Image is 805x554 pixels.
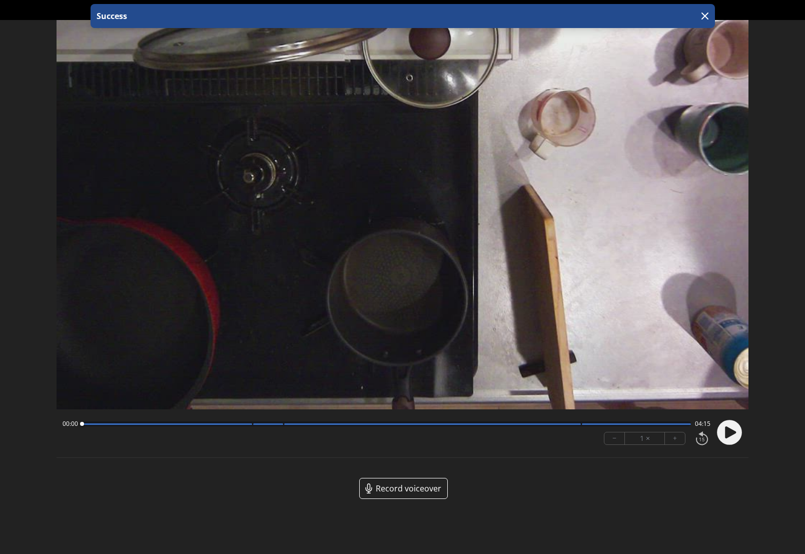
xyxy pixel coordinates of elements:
[695,420,710,428] span: 04:15
[604,432,625,444] button: −
[376,482,441,494] span: Record voiceover
[359,478,448,499] a: Record voiceover
[665,432,685,444] button: +
[625,432,665,444] div: 1 ×
[95,10,127,22] p: Success
[384,3,422,18] a: 00:22:50
[63,420,78,428] span: 00:00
